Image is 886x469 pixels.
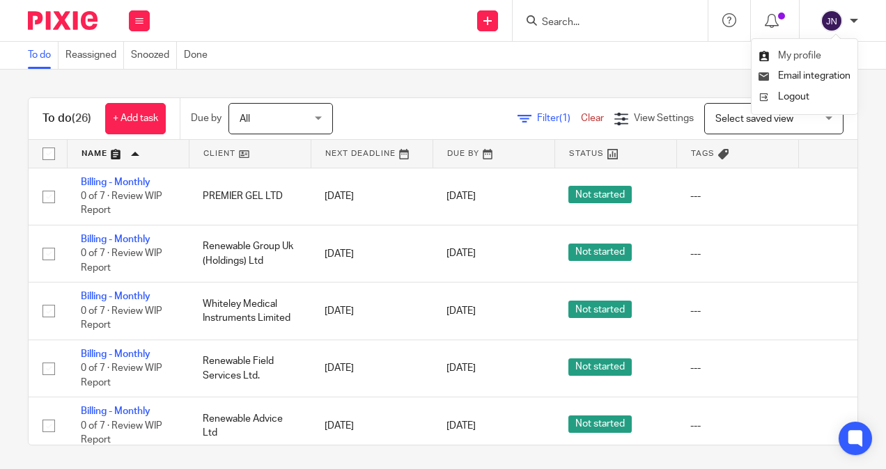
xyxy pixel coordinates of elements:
[81,292,150,301] a: Billing - Monthly
[311,397,433,454] td: [DATE]
[778,92,809,102] span: Logout
[759,71,850,81] a: Email integration
[568,358,632,376] span: Not started
[81,306,162,331] span: 0 of 7 · Review WIP Report
[72,113,91,124] span: (26)
[311,283,433,340] td: [DATE]
[537,113,581,123] span: Filter
[311,168,433,225] td: [DATE]
[446,364,476,374] span: [DATE]
[189,225,311,282] td: Renewable Group Uk (Holdings) Ltd
[690,419,784,433] div: ---
[446,249,476,259] span: [DATE]
[690,189,784,203] div: ---
[81,249,162,273] span: 0 of 7 · Review WIP Report
[568,244,632,261] span: Not started
[191,111,221,125] p: Due by
[690,247,784,261] div: ---
[81,234,150,244] a: Billing - Monthly
[42,111,91,126] h1: To do
[189,168,311,225] td: PREMIER GEL LTD
[559,113,570,123] span: (1)
[691,150,715,157] span: Tags
[715,114,793,124] span: Select saved view
[81,177,150,187] a: Billing - Monthly
[184,42,215,69] a: Done
[778,71,850,81] span: Email integration
[568,415,632,433] span: Not started
[568,301,632,318] span: Not started
[131,42,177,69] a: Snoozed
[81,191,162,216] span: 0 of 7 · Review WIP Report
[28,11,98,30] img: Pixie
[541,17,666,29] input: Search
[81,349,150,359] a: Billing - Monthly
[690,361,784,375] div: ---
[821,10,843,32] img: svg%3E
[189,340,311,397] td: Renewable Field Services Ltd.
[81,421,162,445] span: 0 of 7 · Review WIP Report
[634,113,694,123] span: View Settings
[81,363,162,388] span: 0 of 7 · Review WIP Report
[240,114,250,124] span: All
[189,283,311,340] td: Whiteley Medical Instruments Limited
[759,51,821,61] a: My profile
[189,397,311,454] td: Renewable Advice Ltd
[759,87,850,107] a: Logout
[581,113,604,123] a: Clear
[778,51,821,61] span: My profile
[311,340,433,397] td: [DATE]
[105,103,166,134] a: + Add task
[690,304,784,318] div: ---
[81,406,150,416] a: Billing - Monthly
[28,42,59,69] a: To do
[65,42,124,69] a: Reassigned
[446,191,476,201] span: [DATE]
[446,421,476,431] span: [DATE]
[446,306,476,316] span: [DATE]
[568,186,632,203] span: Not started
[311,225,433,282] td: [DATE]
